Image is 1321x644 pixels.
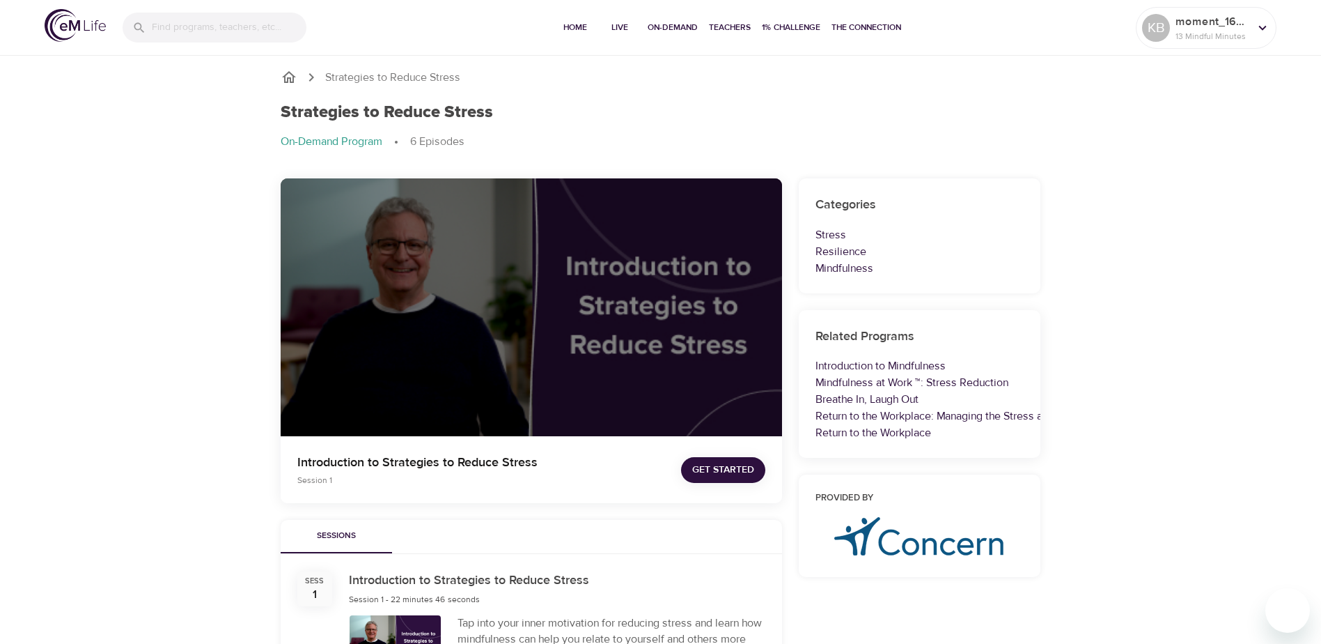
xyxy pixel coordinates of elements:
[1142,14,1170,42] div: KB
[815,491,1024,506] h6: Provided by
[1175,13,1249,30] p: moment_1695906020
[815,376,1008,390] a: Mindfulness at Work ™: Stress Reduction
[297,474,644,486] p: Session 1
[815,359,946,373] a: Introduction to Mindfulness
[834,517,1004,555] img: concern-logo%20%281%29.png
[815,243,1024,260] p: Resilience
[648,20,698,35] span: On-Demand
[152,13,306,43] input: Find programs, teachers, etc...
[349,594,480,605] span: Session 1 - 22 minutes 46 seconds
[558,20,592,35] span: Home
[281,69,1041,86] nav: breadcrumb
[45,9,106,42] img: logo
[815,409,1094,423] a: Return to the Workplace: Managing the Stress and Anxiety
[815,327,1024,347] h6: Related Programs
[325,70,460,86] p: Strategies to Reduce Stress
[815,426,931,440] a: Return to the Workplace
[410,134,464,150] p: 6 Episodes
[281,102,493,123] h1: Strategies to Reduce Stress
[349,571,589,591] h6: Introduction to Strategies to Reduce Stress
[297,453,644,472] p: Introduction to Strategies to Reduce Stress
[831,20,901,35] span: The Connection
[815,392,919,406] a: Breathe In, Laugh Out
[289,529,384,544] span: Sessions
[313,587,317,603] div: 1
[692,461,754,479] span: Get Started
[709,20,751,35] span: Teachers
[305,576,324,587] div: Sess
[815,227,1024,243] p: Stress
[603,20,636,35] span: Live
[281,134,1041,151] nav: breadcrumb
[1265,588,1310,633] iframe: Button to launch messaging window
[815,195,1024,215] h6: Categories
[1175,30,1249,43] p: 13 Mindful Minutes
[815,260,1024,277] p: Mindfulness
[762,20,820,35] span: 1% Challenge
[281,134,382,150] p: On-Demand Program
[681,457,765,483] button: Get Started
